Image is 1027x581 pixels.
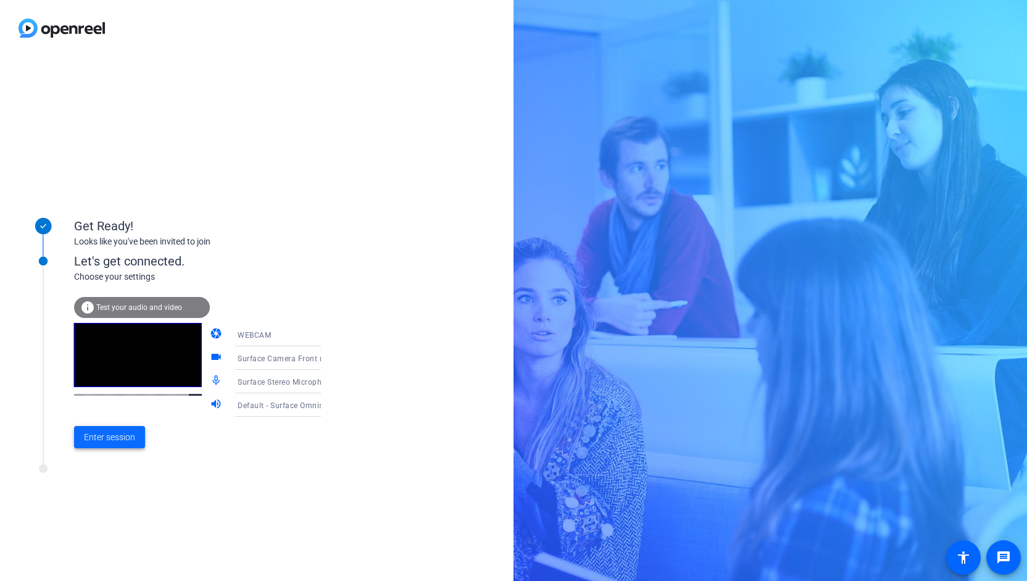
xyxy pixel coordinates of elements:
div: Get Ready! [74,217,321,235]
span: Surface Stereo Microphones (Surface High Definition Audio) [238,377,454,387]
mat-icon: message [996,550,1011,565]
mat-icon: accessibility [956,550,971,565]
mat-icon: mic_none [210,374,225,389]
mat-icon: videocam [210,351,225,366]
mat-icon: volume_up [210,398,225,412]
span: WEBCAM [238,331,271,340]
div: Let's get connected. [74,252,346,270]
mat-icon: info [80,300,95,315]
mat-icon: camera [210,327,225,342]
span: Default - Surface Omnisonic Speakers (Surface High Definition Audio) [238,400,489,410]
span: Enter session [84,431,135,444]
span: Test your audio and video [96,303,182,312]
div: Choose your settings [74,270,346,283]
button: Enter session [74,426,145,448]
div: Looks like you've been invited to join [74,235,321,248]
span: Surface Camera Front (045e:0990) [238,353,364,363]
